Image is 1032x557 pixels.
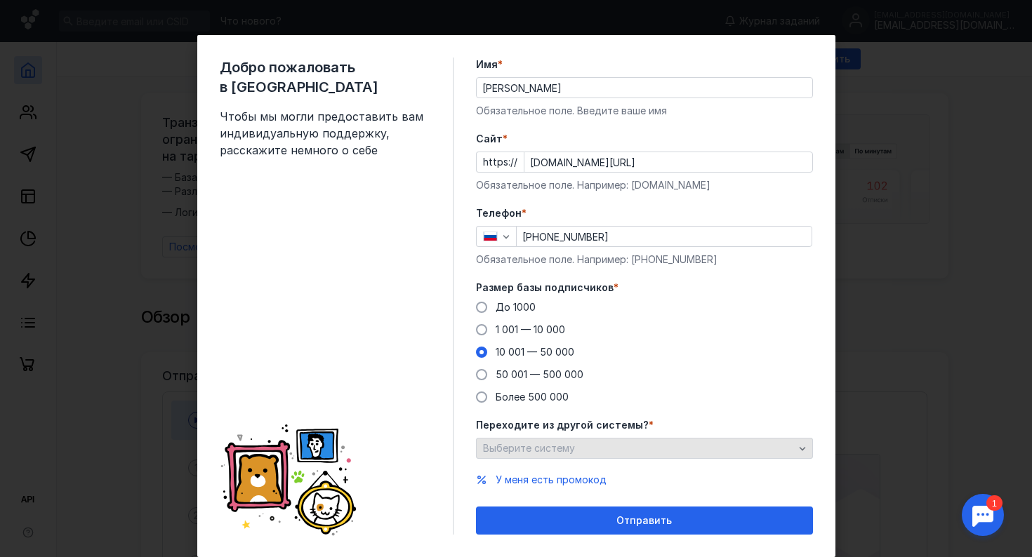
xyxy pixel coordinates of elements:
[496,391,569,403] span: Более 500 000
[476,418,649,432] span: Переходите из другой системы?
[496,368,583,380] span: 50 001 — 500 000
[496,473,607,487] button: У меня есть промокод
[220,108,430,159] span: Чтобы мы могли предоставить вам индивидуальную поддержку, расскажите немного о себе
[476,253,813,267] div: Обязательное поле. Например: [PHONE_NUMBER]
[616,515,672,527] span: Отправить
[476,104,813,118] div: Обязательное поле. Введите ваше имя
[496,474,607,485] span: У меня есть промокод
[476,438,813,459] button: Выберите систему
[476,58,498,72] span: Имя
[496,346,574,358] span: 10 001 — 50 000
[476,506,813,535] button: Отправить
[476,178,813,192] div: Обязательное поле. Например: [DOMAIN_NAME]
[496,301,536,313] span: До 1000
[476,206,522,220] span: Телефон
[32,8,48,24] div: 1
[483,442,575,454] span: Выберите систему
[220,58,430,97] span: Добро пожаловать в [GEOGRAPHIC_DATA]
[496,323,565,335] span: 1 001 — 10 000
[476,281,614,295] span: Размер базы подписчиков
[476,132,503,146] span: Cайт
